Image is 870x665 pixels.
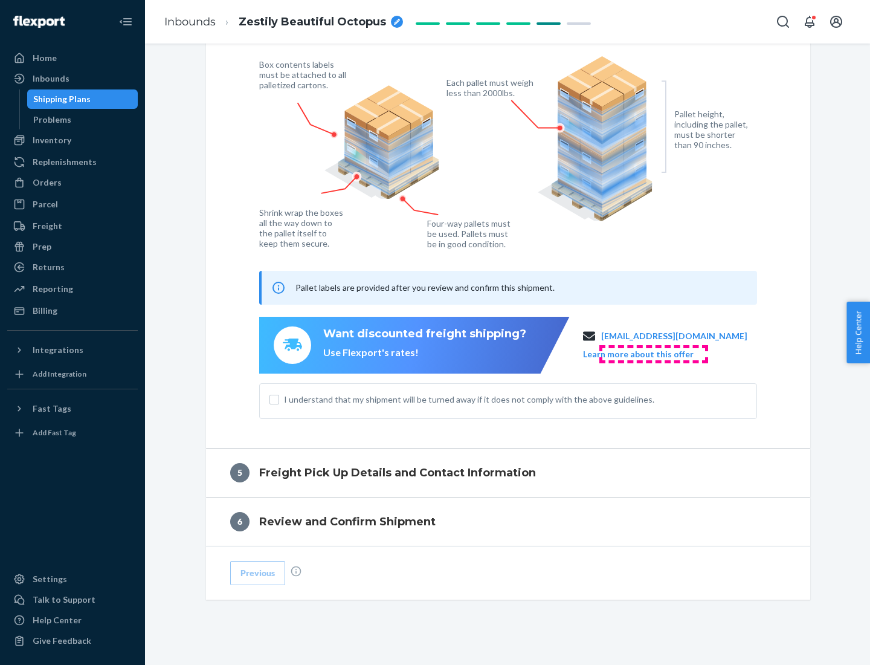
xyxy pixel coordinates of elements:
[7,279,138,299] a: Reporting
[7,631,138,650] button: Give Feedback
[7,173,138,192] a: Orders
[7,131,138,150] a: Inventory
[7,69,138,88] a: Inbounds
[259,465,536,481] h4: Freight Pick Up Details and Contact Information
[33,52,57,64] div: Home
[206,498,810,546] button: 6Review and Confirm Shipment
[446,77,536,98] figcaption: Each pallet must weigh less than 2000lbs.
[7,590,138,609] a: Talk to Support
[7,258,138,277] a: Returns
[7,152,138,172] a: Replenishments
[206,449,810,497] button: 5Freight Pick Up Details and Contact Information
[323,326,526,342] div: Want discounted freight shipping?
[13,16,65,28] img: Flexport logo
[284,394,747,406] span: I understand that my shipment will be turned away if it does not comply with the above guidelines.
[7,365,138,384] a: Add Integration
[7,340,138,360] button: Integrations
[33,427,76,438] div: Add Fast Tag
[33,177,62,189] div: Orders
[7,569,138,589] a: Settings
[33,369,86,379] div: Add Integration
[7,195,138,214] a: Parcel
[259,514,436,530] h4: Review and Confirm Shipment
[33,403,71,415] div: Fast Tags
[259,59,349,90] figcaption: Box contents labels must be attached to all palletized cartons.
[269,395,279,404] input: I understand that my shipment will be turned away if it does not comply with the above guidelines.
[33,220,62,232] div: Freight
[33,261,65,273] div: Returns
[33,198,58,210] div: Parcel
[33,283,73,295] div: Reporting
[583,348,694,360] button: Learn more about this offer
[33,635,91,647] div: Give Feedback
[33,305,57,317] div: Billing
[33,93,91,105] div: Shipping Plans
[7,423,138,443] a: Add Fast Tag
[33,156,97,168] div: Replenishments
[7,611,138,630] a: Help Center
[7,301,138,320] a: Billing
[33,73,69,85] div: Inbounds
[230,463,250,482] div: 5
[824,10,848,34] button: Open account menu
[797,10,822,34] button: Open notifications
[323,346,526,360] div: Use Flexport's rates!
[230,512,250,531] div: 6
[33,594,95,606] div: Talk to Support
[601,330,747,342] a: [EMAIL_ADDRESS][DOMAIN_NAME]
[7,216,138,236] a: Freight
[33,344,83,356] div: Integrations
[33,573,67,585] div: Settings
[33,241,51,253] div: Prep
[7,237,138,256] a: Prep
[114,10,138,34] button: Close Navigation
[7,399,138,418] button: Fast Tags
[33,134,71,146] div: Inventory
[230,561,285,585] button: Previous
[427,218,511,249] figcaption: Four-way pallets must be used. Pallets must be in good condition.
[33,614,82,626] div: Help Center
[259,207,346,248] figcaption: Shrink wrap the boxes all the way down to the pallet itself to keep them secure.
[155,4,413,40] ol: breadcrumbs
[27,110,138,129] a: Problems
[27,89,138,109] a: Shipping Plans
[295,282,555,293] span: Pallet labels are provided after you review and confirm this shipment.
[674,109,753,150] figcaption: Pallet height, including the pallet, must be shorter than 90 inches.
[771,10,795,34] button: Open Search Box
[7,48,138,68] a: Home
[33,114,71,126] div: Problems
[239,15,386,30] span: Zestily Beautiful Octopus
[164,15,216,28] a: Inbounds
[846,302,870,363] button: Help Center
